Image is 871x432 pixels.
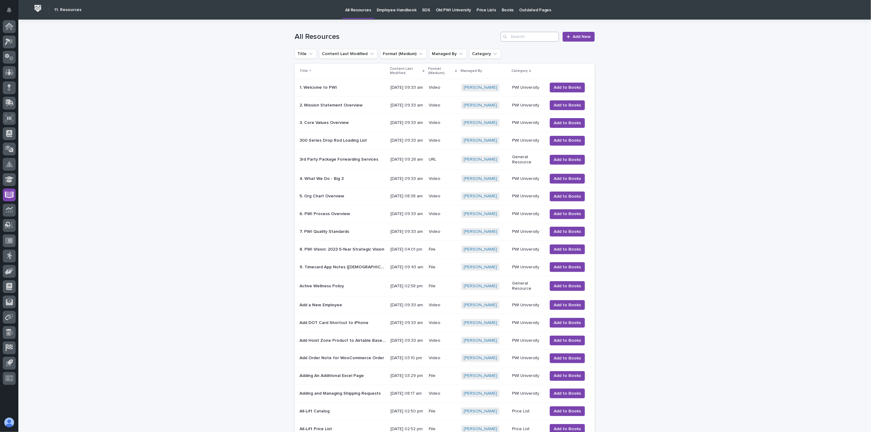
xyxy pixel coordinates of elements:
tr: 5. Org Chart Overview5. Org Chart Overview [DATE] 08:38 amVideo[PERSON_NAME] PWI UniversityAdd to... [295,188,595,205]
span: Add to Books [554,301,581,309]
tr: 3rd Party Package Forwarding Services3rd Party Package Forwarding Services [DATE] 09:28 amURL[PER... [295,149,595,170]
span: Add to Books [554,372,581,379]
p: PWI University [512,391,542,396]
p: All-Lift Catalog [300,408,331,414]
p: [DATE] 04:01 pm [390,247,424,252]
button: Add to Books [550,336,585,345]
p: Video [429,194,456,199]
a: [PERSON_NAME] [464,85,497,90]
button: users-avatar [3,416,16,429]
span: Add to Books [554,175,581,182]
h1: All Resources [295,32,498,41]
p: Video [429,338,456,343]
a: [PERSON_NAME] [464,176,497,181]
tr: 6. PWI Process Overview6. PWI Process Overview [DATE] 09:33 amVideo[PERSON_NAME] PWI UniversityAd... [295,205,595,223]
p: 4. What We Do - Big 3 [300,175,345,181]
tr: 2. Mission Statement Overview2. Mission Statement Overview [DATE] 09:33 amVideo[PERSON_NAME] PWI ... [295,96,595,114]
p: Video [429,176,456,181]
p: PWI University [512,338,542,343]
span: Add to Books [554,119,581,127]
span: Add to Books [554,282,581,290]
button: Format (Medium) [380,49,427,59]
p: Video [429,211,456,217]
tr: 300 Series Drop Rod Loading List300 Series Drop Rod Loading List [DATE] 09:33 amVideo[PERSON_NAME... [295,132,595,150]
p: [DATE] 09:33 am [390,303,424,308]
tr: All-Lift CatalogAll-Lift Catalog [DATE] 02:50 pmFile[PERSON_NAME] Price ListAdd to Books [295,402,595,420]
p: PWI University [512,303,542,308]
button: Add to Books [550,371,585,381]
p: 5. Org Chart Overview [300,192,345,199]
p: Video [429,391,456,396]
p: [DATE] 08:17 am [390,391,424,396]
p: [DATE] 09:33 am [390,103,424,108]
tr: Adding and Managing Shipping RequestsAdding and Managing Shipping Requests [DATE] 08:17 amVideo[P... [295,385,595,402]
p: PWI University [512,265,542,270]
p: PWI University [512,247,542,252]
p: Add Hoist Zone Product to Airtable Base for Management [300,337,387,343]
button: Add to Books [550,100,585,110]
button: Content Last Modified [319,49,378,59]
p: Adding An Additional Excel Page [300,372,365,378]
p: PWI University [512,103,542,108]
p: [DATE] 09:28 am [390,157,424,162]
a: [PERSON_NAME] [464,157,497,162]
p: File [429,373,456,378]
span: Add to Books [554,84,581,91]
button: Add to Books [550,389,585,398]
p: Video [429,229,456,234]
p: [DATE] 09:33 am [390,138,424,143]
a: [PERSON_NAME] [464,247,497,252]
tr: Adding An Additional Excel PageAdding An Additional Excel Page [DATE] 03:29 pmFile[PERSON_NAME] P... [295,367,595,385]
p: 9. Timecard App Notes (Hourly Employees Only) [300,263,387,270]
tr: Add Order Note for WooCommerce OrderAdd Order Note for WooCommerce Order [DATE] 03:10 pmVideo[PER... [295,349,595,367]
tr: Add Hoist Zone Product to Airtable Base for ManagementAdd Hoist Zone Product to Airtable Base for... [295,332,595,349]
p: [DATE] 09:33 am [390,338,424,343]
tr: Add a New EmployeeAdd a New Employee [DATE] 09:33 amVideo[PERSON_NAME] PWI UniversityAdd to Books [295,296,595,314]
a: [PERSON_NAME] [464,338,497,343]
tr: 9. Timecard App Notes ([DEMOGRAPHIC_DATA] Employees Only)9. Timecard App Notes ([DEMOGRAPHIC_DATA... [295,258,595,276]
button: Add to Books [550,262,585,272]
button: Add to Books [550,155,585,165]
a: Add New [563,32,595,42]
a: [PERSON_NAME] [464,211,497,217]
button: Add to Books [550,227,585,236]
p: [DATE] 09:33 am [390,211,424,217]
button: Add to Books [550,136,585,146]
p: File [429,265,456,270]
button: Add to Books [550,300,585,310]
span: Add to Books [554,156,581,163]
p: [DATE] 09:33 am [390,229,424,234]
p: PWI University [512,85,542,90]
p: Video [429,103,456,108]
span: Add to Books [554,193,581,200]
button: Add to Books [550,192,585,201]
p: [DATE] 03:29 pm [390,373,424,378]
tr: Add DOT Card Shortcut to iPhoneAdd DOT Card Shortcut to iPhone [DATE] 09:33 amVideo[PERSON_NAME] ... [295,314,595,332]
p: Video [429,85,456,90]
a: [PERSON_NAME] [464,194,497,199]
p: File [429,426,456,432]
tr: 3. Core Values Overview3. Core Values Overview [DATE] 09:33 amVideo[PERSON_NAME] PWI UniversityAd... [295,114,595,132]
button: Add to Books [550,118,585,128]
tr: 4. What We Do - Big 34. What We Do - Big 3 [DATE] 09:33 amVideo[PERSON_NAME] PWI UniversityAdd to... [295,170,595,188]
p: Video [429,320,456,326]
p: General Resource [512,155,542,165]
img: Workspace Logo [32,3,43,14]
tr: Active Wellness PolicyActive Wellness Policy [DATE] 02:58 pmFile[PERSON_NAME] General ResourceAdd... [295,276,595,296]
a: [PERSON_NAME] [464,284,497,289]
p: PWI University [512,356,542,361]
p: 7. PWI Quality Standards [300,228,350,234]
p: Active Wellness Policy [300,282,345,289]
p: Video [429,303,456,308]
button: Notifications [3,4,16,17]
p: 1. Welcome to PWI [300,84,338,90]
p: [DATE] 09:43 am [390,265,424,270]
p: [DATE] 03:10 pm [390,356,424,361]
span: Add to Books [554,355,581,362]
p: [DATE] 09:33 am [390,85,424,90]
a: [PERSON_NAME] [464,229,497,234]
p: 300 Series Drop Rod Loading List [300,137,368,143]
p: [DATE] 02:50 pm [390,409,424,414]
tr: 1. Welcome to PWI1. Welcome to PWI [DATE] 09:33 amVideo[PERSON_NAME] PWI UniversityAdd to Books [295,79,595,96]
button: Add to Books [550,209,585,219]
